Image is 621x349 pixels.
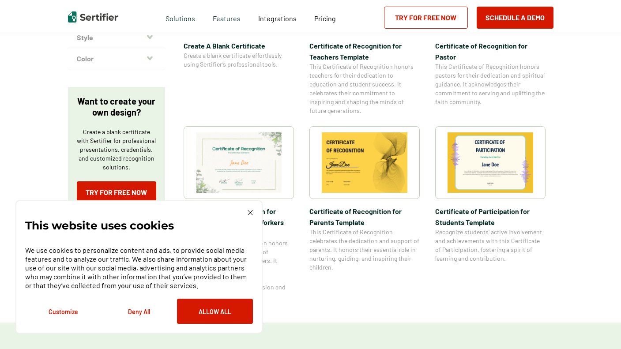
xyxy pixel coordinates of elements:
[248,210,253,215] img: Cookie Popup Close
[101,299,177,324] button: Deny All
[435,40,546,62] span: Certificate of Recognition for Pastor
[25,299,101,324] button: Customize
[258,12,297,23] a: Integrations
[448,132,533,193] img: Certificate of Participation for Students​ Template
[68,48,165,69] button: Color
[435,126,546,300] a: Certificate of Participation for Students​ TemplateCertificate of Participation for Students​ Tem...
[77,128,156,172] p: Create a blank certificate with Sertifier for professional presentations, credentials, and custom...
[309,126,420,300] a: Certificate of Recognition for Parents TemplateCertificate of Recognition for Parents TemplateThi...
[25,221,174,230] p: This website uses cookies
[68,11,118,23] img: Sertifier | Digital Credentialing Platform
[577,307,621,349] iframe: Chat Widget
[25,246,253,290] p: We use cookies to personalize content and ads, to provide social media features and to analyze ou...
[309,228,420,272] span: This Certificate of Recognition celebrates the dedication and support of parents. It honors their...
[184,51,294,69] span: Create a blank certificate effortlessly using Sertifier’s professional tools.
[68,27,165,48] button: Style
[309,40,420,62] span: Certificate of Recognition for Teachers Template
[314,14,336,23] span: Pricing
[166,12,195,23] span: Solutions
[77,96,156,118] p: Want to create your own design?
[435,206,546,228] span: Certificate of Participation for Students​ Template
[258,14,297,23] span: Integrations
[196,132,282,193] img: Certificate of Recognition for Church Workers Template
[77,181,156,203] a: Try for Free Now
[184,126,294,300] a: Certificate of Recognition for Church Workers TemplateCertificate of Recognition for [DEMOGRAPHIC...
[322,132,407,193] img: Certificate of Recognition for Parents Template
[477,7,553,29] button: Schedule a Demo
[184,40,294,51] span: Create A Blank Certificate
[309,206,420,228] span: Certificate of Recognition for Parents Template
[177,299,253,324] button: Allow All
[314,12,336,23] a: Pricing
[309,62,420,115] span: This Certificate of Recognition honors teachers for their dedication to education and student suc...
[435,62,546,106] span: This Certificate of Recognition honors pastors for their dedication and spiritual guidance. It ac...
[435,228,546,263] span: Recognize students’ active involvement and achievements with this Certificate of Participation, f...
[213,12,241,23] span: Features
[384,7,468,29] a: Try for Free Now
